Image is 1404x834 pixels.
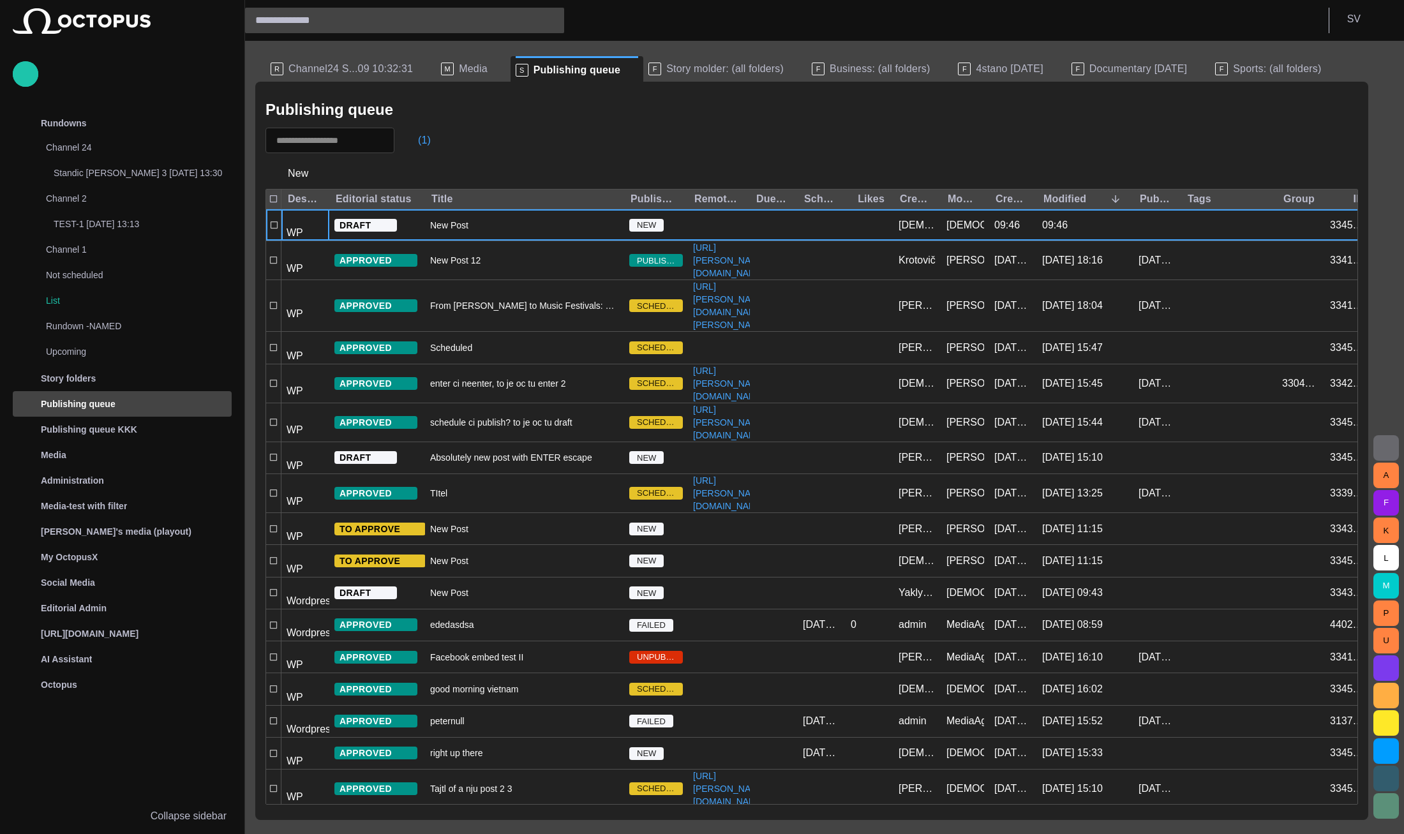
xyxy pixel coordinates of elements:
div: 29/09 16:10 [1042,650,1103,664]
p: WP [287,562,324,577]
p: Administration [41,474,104,487]
div: 30/09 18:16 [1042,253,1103,267]
p: Story folders [41,372,96,385]
p: WP [287,494,324,509]
div: Yaklyushyn [899,586,936,600]
p: F [648,63,661,75]
span: NEW [629,452,664,465]
div: 29/09 14:28 [994,746,1032,760]
p: Channel 2 [46,192,206,205]
p: Collapse sidebar [151,808,227,824]
span: New Post [430,586,468,599]
div: 3341364605 [1330,650,1368,664]
div: Publishing queue [13,391,232,417]
button: M [1373,573,1399,599]
p: WP [287,261,324,276]
div: 09/09 17:33 [1139,650,1176,664]
p: Media [41,449,66,461]
span: good morning vietnam [430,683,519,696]
div: Modified [1043,193,1104,205]
ul: main menu [13,110,232,697]
div: FStory molder: (all folders) [643,56,807,82]
p: Octopus [41,678,77,691]
div: Vedra [946,782,984,796]
p: R [271,63,283,75]
div: 05/09 16:00 [803,714,840,728]
div: 3343010407 [1330,522,1368,536]
span: SCHEDULED [629,341,683,354]
div: 29/09 16:30 [803,746,840,760]
p: Editorial Admin [41,602,107,614]
div: 18/09 15:27 [994,522,1032,536]
div: 30/09 17:03 [1139,299,1176,313]
button: L [1373,545,1399,570]
div: Petrak [946,451,984,465]
div: 30/09 09:43 [1042,586,1103,600]
span: NEW [629,523,664,535]
button: A [1373,463,1399,488]
p: Channel 1 [46,243,206,256]
div: Petrak [946,376,984,391]
p: WP [287,657,324,673]
a: [URL][PERSON_NAME][DOMAIN_NAME] [688,364,772,403]
p: F [812,63,825,75]
p: Rundowns [41,117,87,130]
div: 30/09 15:45 [1042,376,1103,391]
div: 30/09 11:15 [1042,554,1103,568]
span: UNPUBLISHED [629,651,683,664]
div: 16/09 15:48 [994,376,1032,391]
button: APPROVED [334,341,417,354]
button: DRAFT [334,219,397,232]
div: Petrak [946,554,984,568]
p: WP [287,458,324,473]
div: 30/09 15:10 [1042,451,1103,465]
span: 4stano [DATE] [976,63,1043,75]
button: TO APPROVE [334,555,426,567]
p: Wordpress Reunion [287,722,324,737]
div: 0 [851,618,856,632]
div: 3345542608 [1330,415,1368,429]
div: Petrak [899,451,936,465]
span: right up there [430,747,483,759]
div: 16/09 15:52 [1139,376,1176,391]
div: ID [1354,193,1364,205]
div: Petrak [899,341,936,355]
p: Wordpress Reunion [287,625,324,641]
span: SCHEDULED [629,416,683,429]
div: 3304033902 [1282,376,1320,391]
button: SV [1337,8,1396,31]
p: AI Assistant [41,653,92,666]
div: MediaAgent [946,714,984,728]
div: 29/09 16:02 [994,682,1032,696]
p: WP [287,306,324,322]
span: SCHEDULED [629,487,683,500]
p: Media-test with filter [41,500,127,512]
p: WP [287,348,324,364]
p: Publishing queue KKK [41,423,137,436]
div: Group [1283,193,1315,205]
button: APPROVED [334,377,417,390]
div: 29/09 14:41 [994,415,1032,429]
div: F4stano [DATE] [953,56,1066,82]
div: Due date [756,193,788,205]
div: 13/09/2013 12:50 [994,618,1032,632]
div: RChannel24 S...09 10:32:31 [265,56,436,82]
span: SCHEDULED [629,782,683,795]
span: Documentary [DATE] [1089,63,1187,75]
span: FAILED [629,715,673,728]
p: WP [287,690,324,705]
div: MediaAgent [946,650,984,664]
a: [URL][PERSON_NAME][DOMAIN_NAME][PERSON_NAME] [688,280,772,331]
div: admin [899,714,927,728]
div: 30/09 18:12 [1139,253,1176,267]
div: 30/09 11:15 [1042,522,1103,536]
div: Likes [858,193,885,205]
p: Upcoming [46,345,206,358]
p: WP [287,529,324,544]
div: Publishing status [631,193,678,205]
div: 29/09 14:31 [994,554,1032,568]
div: 09/09 09:53 [994,253,1032,267]
div: Petrak [899,522,936,536]
p: WP [287,225,324,241]
div: 29/09 15:33 [1042,746,1103,760]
